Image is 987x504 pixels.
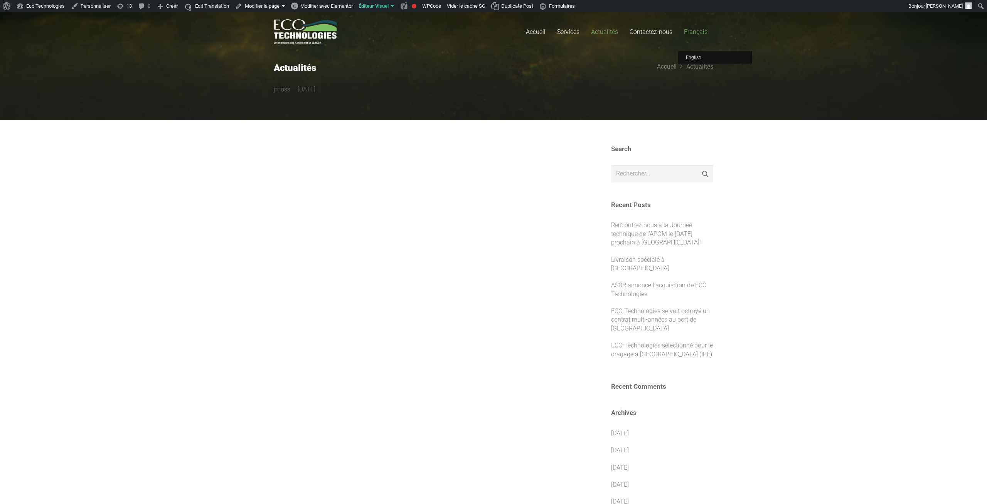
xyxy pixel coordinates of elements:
a: [DATE] [611,447,629,454]
h3: Search [611,145,713,153]
h3: Recent Comments [611,383,713,390]
a: ECO Technologies sélectionné pour le dragage à [GEOGRAPHIC_DATA] (IPÉ) [611,342,713,357]
a: Services [551,12,585,51]
a: ECO Technologies se voit octroyé un contrat multi-années au port de [GEOGRAPHIC_DATA] [611,307,710,332]
a: Accueil [657,63,677,70]
a: Actualités [585,12,624,51]
h2: Actualités [274,62,554,74]
a: logo_EcoTech_ASDR_RGB [274,19,337,44]
a: Livraison spéciale à [GEOGRAPHIC_DATA] [611,256,669,272]
a: Accueil [520,12,551,51]
span: Services [557,28,579,35]
a: English [678,51,752,64]
a: jmoss [274,83,290,96]
time: 4 septembre 2025 à 17:10:57 America/Moncton [298,83,315,96]
span: Actualités [591,28,618,35]
span: Modifier avec Elementor [300,3,353,9]
a: [DATE] [611,464,629,471]
span: Accueil [526,28,546,35]
div: Expression clé principale non définie [412,4,416,8]
h3: Recent Posts [611,201,713,209]
a: [DATE] [611,481,629,488]
a: Rencontrez-nous à la Journée technique de l’APOM le [DATE] prochain à [GEOGRAPHIC_DATA]! [611,221,701,246]
span: English [686,55,701,60]
span: [PERSON_NAME] [926,3,963,9]
a: [DATE] [611,430,629,437]
h3: Archives [611,409,713,416]
a: Français [678,12,713,51]
a: ASDR annonce l’acquisition de ECO Technologies [611,281,707,297]
a: Contactez-nous [624,12,678,51]
img: icon16.svg [184,1,193,13]
span: Français [684,28,707,35]
span: Contactez-nous [630,28,672,35]
a: Actualités [686,63,713,70]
